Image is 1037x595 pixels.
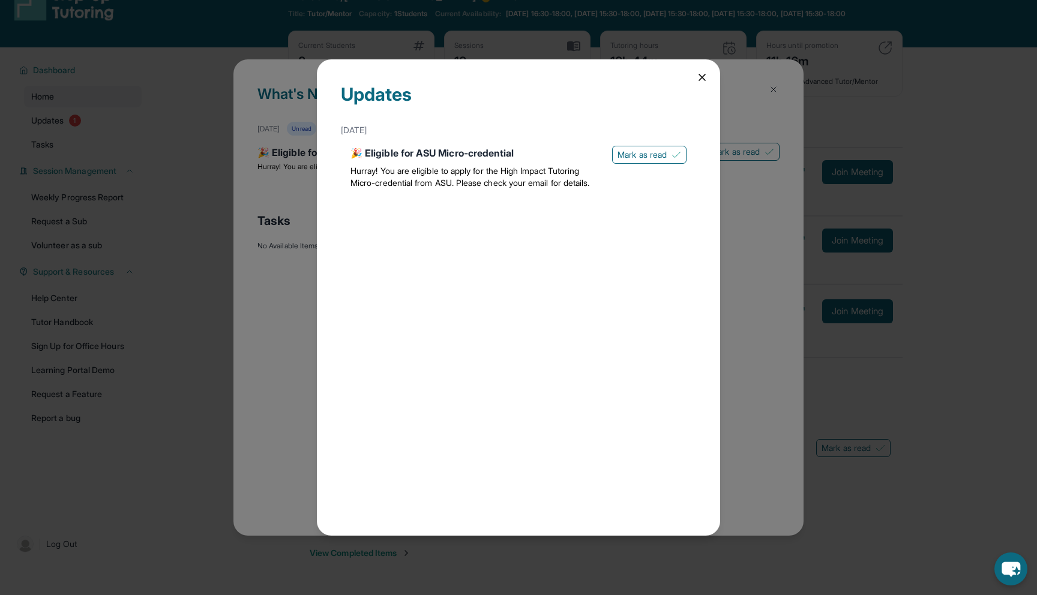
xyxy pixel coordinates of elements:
button: chat-button [994,552,1027,585]
button: Mark as read [612,146,687,164]
div: 🎉 Eligible for ASU Micro-credential [350,146,603,160]
img: Mark as read [672,150,681,160]
div: Updates [341,83,696,119]
span: Hurray! You are eligible to apply for the High Impact Tutoring Micro-credential from ASU. Please ... [350,166,589,188]
span: Mark as read [618,149,667,161]
div: [DATE] [341,119,696,141]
